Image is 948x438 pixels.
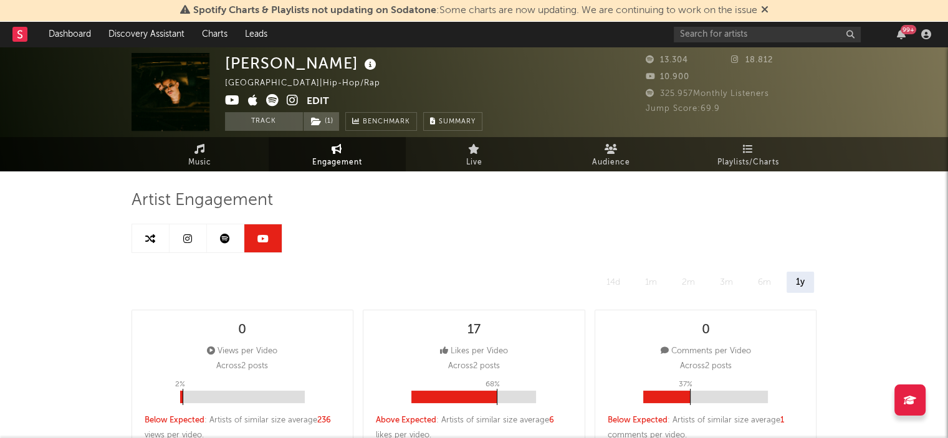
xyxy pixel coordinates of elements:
span: Audience [592,155,630,170]
span: : Some charts are now updating. We are continuing to work on the issue [193,6,757,16]
button: (1) [304,112,339,131]
div: 1m [636,272,666,293]
a: Benchmark [345,112,417,131]
div: 6m [749,272,780,293]
span: 236 [317,416,331,424]
a: Discovery Assistant [100,22,193,47]
p: 37 % [679,377,692,392]
span: 18.812 [731,56,773,64]
button: Edit [307,94,329,110]
span: Benchmark [363,115,410,130]
p: Across 2 posts [448,359,500,374]
div: 99 + [901,25,916,34]
span: Below Expected [145,416,204,424]
span: Spotify Charts & Playlists not updating on Sodatone [193,6,436,16]
span: 10.900 [646,73,689,81]
span: 13.304 [646,56,688,64]
input: Search for artists [674,27,861,42]
span: Below Expected [608,416,668,424]
a: Audience [543,137,680,171]
p: Across 2 posts [216,359,268,374]
div: 3m [711,272,742,293]
button: 99+ [897,29,906,39]
a: Music [132,137,269,171]
a: Engagement [269,137,406,171]
span: Artist Engagement [132,193,273,208]
div: [PERSON_NAME] [225,53,380,74]
span: Music [188,155,211,170]
a: Charts [193,22,236,47]
div: 0 [238,323,246,338]
p: 2 % [175,377,185,392]
div: 0 [702,323,710,338]
span: Live [466,155,482,170]
a: Live [406,137,543,171]
span: Dismiss [761,6,768,16]
div: Views per Video [207,344,277,359]
span: 1 [780,416,784,424]
span: Engagement [312,155,362,170]
span: ( 1 ) [303,112,340,131]
a: Dashboard [40,22,100,47]
div: 17 [467,323,481,338]
span: 325.957 Monthly Listeners [646,90,769,98]
span: 6 [549,416,554,424]
span: Summary [439,118,476,125]
p: Across 2 posts [680,359,732,374]
div: 1y [787,272,814,293]
button: Track [225,112,303,131]
span: Above Expected [376,416,436,424]
span: Playlists/Charts [717,155,779,170]
p: 68 % [485,377,499,392]
a: Playlists/Charts [680,137,817,171]
button: Summary [423,112,482,131]
div: [GEOGRAPHIC_DATA] | Hip-Hop/Rap [225,76,395,91]
div: Likes per Video [440,344,508,359]
div: Comments per Video [661,344,751,359]
a: Leads [236,22,276,47]
span: Jump Score: 69.9 [646,105,720,113]
div: 14d [597,272,630,293]
div: 2m [673,272,704,293]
